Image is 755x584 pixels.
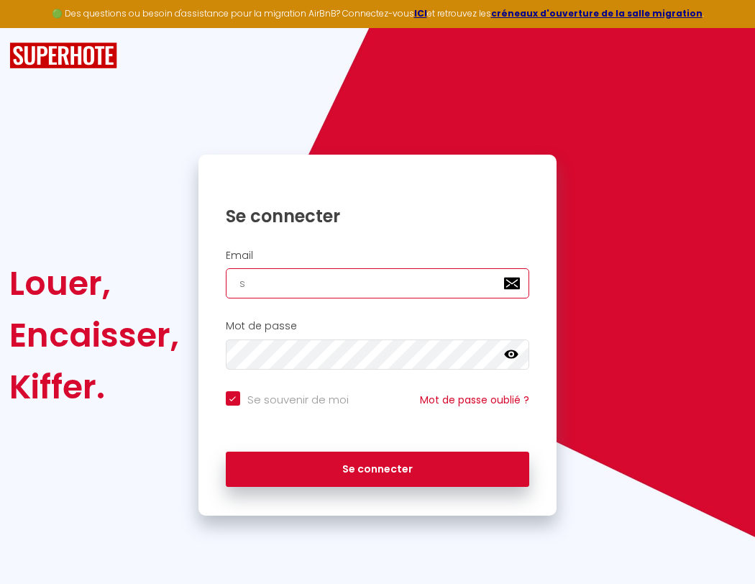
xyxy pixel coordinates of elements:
[226,452,530,488] button: Se connecter
[9,42,117,69] img: SuperHote logo
[226,250,530,262] h2: Email
[9,257,179,309] div: Louer,
[420,393,529,407] a: Mot de passe oublié ?
[414,7,427,19] a: ICI
[226,205,530,227] h1: Se connecter
[491,7,703,19] a: créneaux d'ouverture de la salle migration
[12,6,55,49] button: Ouvrir le widget de chat LiveChat
[9,309,179,361] div: Encaisser,
[9,361,179,413] div: Kiffer.
[226,320,530,332] h2: Mot de passe
[226,268,530,298] input: Ton Email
